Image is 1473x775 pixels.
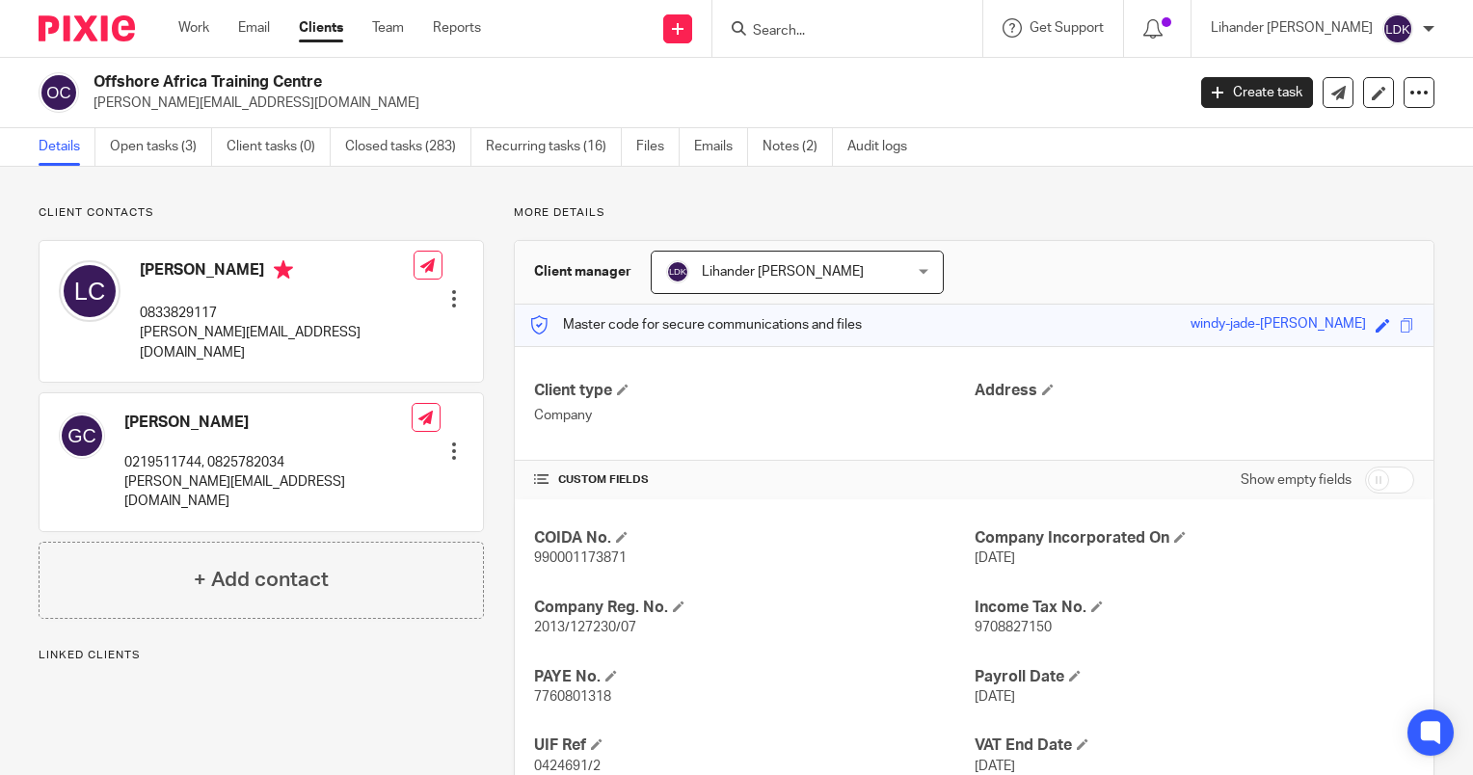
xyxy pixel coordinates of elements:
a: Emails [694,128,748,166]
span: [DATE] [975,551,1015,565]
p: Linked clients [39,648,484,663]
h4: Client type [534,381,974,401]
p: Master code for secure communications and files [529,315,862,334]
a: Team [372,18,404,38]
i: Primary [274,260,293,280]
h4: VAT End Date [975,735,1414,756]
h4: Payroll Date [975,667,1414,687]
h4: Company Incorporated On [975,528,1414,548]
a: Notes (2) [763,128,833,166]
a: Email [238,18,270,38]
p: 0833829117 [140,304,414,323]
a: Files [636,128,680,166]
h2: Offshore Africa Training Centre [94,72,956,93]
span: 9708827150 [975,621,1052,634]
img: svg%3E [1382,13,1413,44]
h4: COIDA No. [534,528,974,548]
p: [PERSON_NAME][EMAIL_ADDRESS][DOMAIN_NAME] [94,94,1172,113]
span: 0424691/2 [534,760,601,773]
span: 2013/127230/07 [534,621,636,634]
a: Client tasks (0) [227,128,331,166]
a: Recurring tasks (16) [486,128,622,166]
h4: Company Reg. No. [534,598,974,618]
h3: Client manager [534,262,631,281]
p: Company [534,406,974,425]
a: Open tasks (3) [110,128,212,166]
p: [PERSON_NAME][EMAIL_ADDRESS][DOMAIN_NAME] [140,323,414,362]
span: 7760801318 [534,690,611,704]
a: Create task [1201,77,1313,108]
h4: CUSTOM FIELDS [534,472,974,488]
span: [DATE] [975,690,1015,704]
a: Clients [299,18,343,38]
p: [PERSON_NAME][EMAIL_ADDRESS][DOMAIN_NAME] [124,472,412,512]
img: Pixie [39,15,135,41]
span: 990001173871 [534,551,627,565]
img: svg%3E [59,260,121,322]
h4: UIF Ref [534,735,974,756]
a: Details [39,128,95,166]
img: svg%3E [59,413,105,459]
p: 0219511744, 0825782034 [124,453,412,472]
h4: [PERSON_NAME] [140,260,414,284]
a: Work [178,18,209,38]
p: More details [514,205,1434,221]
a: Reports [433,18,481,38]
h4: Income Tax No. [975,598,1414,618]
img: svg%3E [666,260,689,283]
img: svg%3E [39,72,79,113]
div: windy-jade-[PERSON_NAME] [1191,314,1366,336]
p: Client contacts [39,205,484,221]
h4: [PERSON_NAME] [124,413,412,433]
a: Audit logs [847,128,922,166]
h4: PAYE No. [534,667,974,687]
h4: Address [975,381,1414,401]
span: Get Support [1030,21,1104,35]
a: Closed tasks (283) [345,128,471,166]
span: [DATE] [975,760,1015,773]
h4: + Add contact [194,565,329,595]
p: Lihander [PERSON_NAME] [1211,18,1373,38]
span: Lihander [PERSON_NAME] [702,265,864,279]
label: Show empty fields [1241,470,1352,490]
input: Search [751,23,924,40]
